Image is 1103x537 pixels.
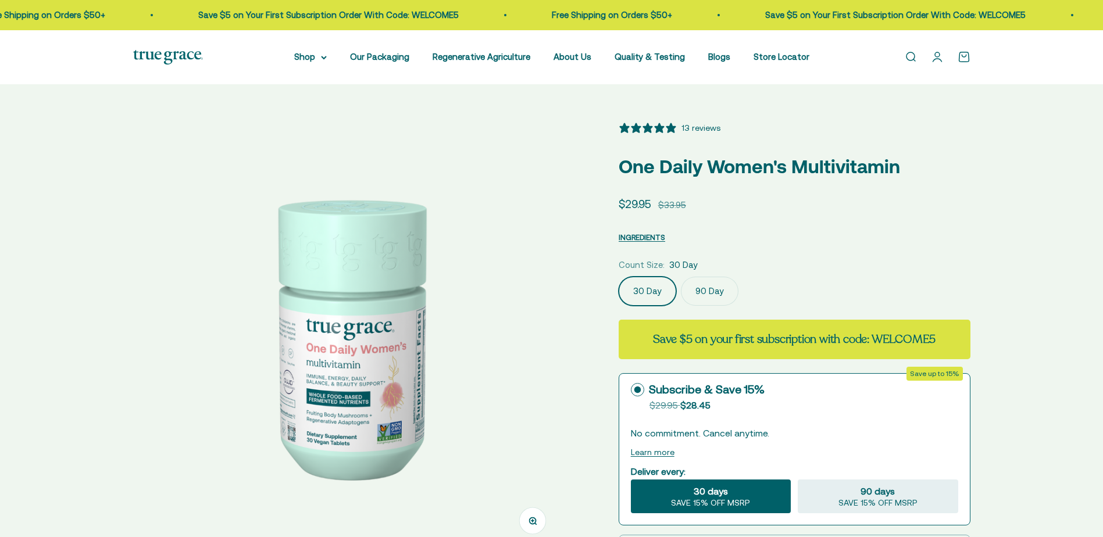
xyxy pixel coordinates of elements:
button: INGREDIENTS [619,230,665,244]
legend: Count Size: [619,258,665,272]
span: 30 Day [669,258,698,272]
a: Regenerative Agriculture [433,52,530,62]
summary: Shop [294,50,327,64]
div: 13 reviews [681,121,720,134]
span: INGREDIENTS [619,233,665,242]
a: About Us [554,52,591,62]
p: One Daily Women's Multivitamin [619,152,970,181]
strong: Save $5 on your first subscription with code: WELCOME5 [653,331,936,347]
button: 5 stars, 13 ratings [619,121,720,134]
compare-at-price: $33.95 [658,198,686,212]
p: Save $5 on Your First Subscription Order With Code: WELCOME5 [765,8,1026,22]
sale-price: $29.95 [619,195,651,213]
a: Our Packaging [350,52,409,62]
p: Save $5 on Your First Subscription Order With Code: WELCOME5 [198,8,459,22]
a: Store Locator [754,52,809,62]
a: Quality & Testing [615,52,685,62]
a: Free Shipping on Orders $50+ [552,10,672,20]
a: Blogs [708,52,730,62]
